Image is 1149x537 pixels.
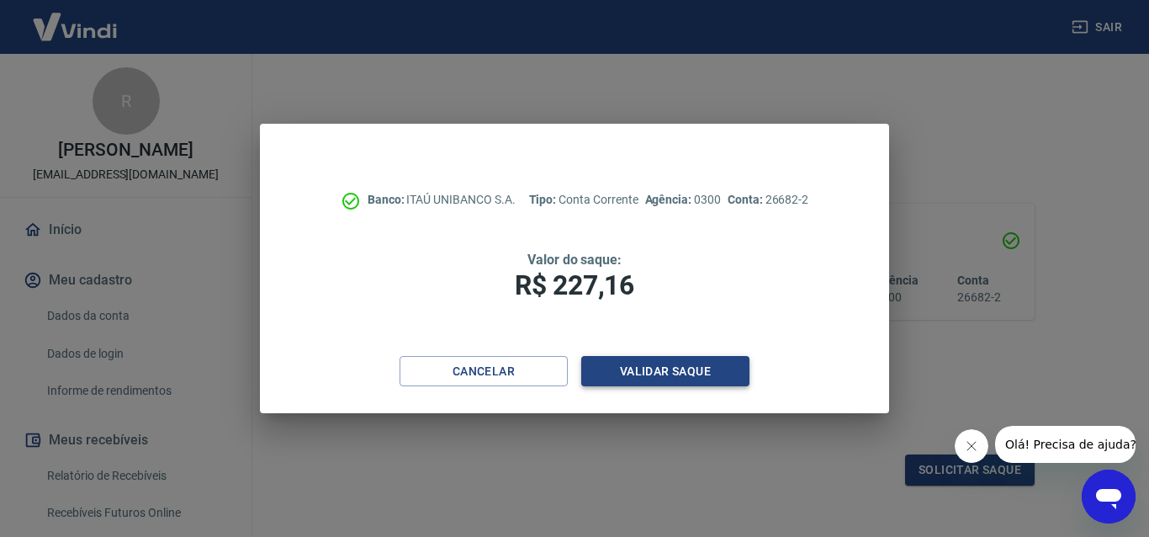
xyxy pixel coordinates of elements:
span: Valor do saque: [527,252,622,268]
button: Validar saque [581,356,749,387]
p: Conta Corrente [529,191,638,209]
span: Tipo: [529,193,559,206]
span: Conta: [728,193,765,206]
p: ITAÚ UNIBANCO S.A. [368,191,516,209]
iframe: Mensagem da empresa [995,426,1136,463]
span: R$ 227,16 [515,269,634,301]
span: Olá! Precisa de ajuda? [10,12,141,25]
span: Agência: [645,193,695,206]
p: 26682-2 [728,191,808,209]
p: 0300 [645,191,721,209]
button: Cancelar [400,356,568,387]
span: Banco: [368,193,407,206]
iframe: Botão para abrir a janela de mensagens [1082,470,1136,524]
iframe: Fechar mensagem [955,429,988,463]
